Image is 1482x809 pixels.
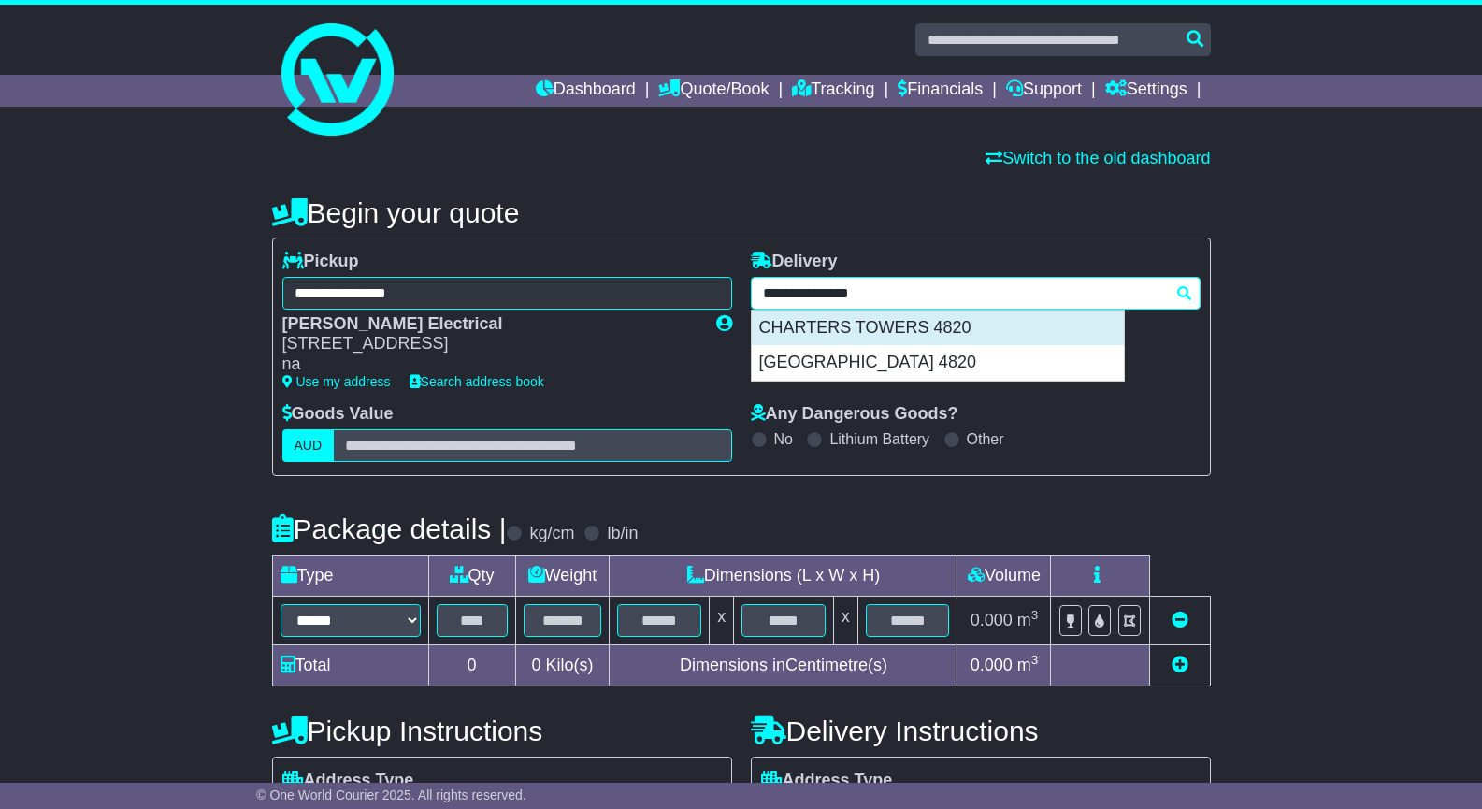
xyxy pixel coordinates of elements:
span: 0 [531,656,540,674]
a: Support [1006,75,1082,107]
span: © One World Courier 2025. All rights reserved. [256,787,526,802]
label: Address Type [282,771,414,791]
div: CHARTERS TOWERS 4820 [752,311,1124,346]
td: x [710,596,734,644]
td: Volume [957,555,1051,596]
label: Pickup [282,252,359,272]
span: m [1017,611,1039,629]
div: [STREET_ADDRESS] [282,334,698,354]
div: [PERSON_NAME] Electrical [282,314,698,335]
sup: 3 [1031,653,1039,667]
a: Financials [898,75,983,107]
label: Goods Value [282,404,394,425]
h4: Delivery Instructions [751,715,1211,746]
a: Add new item [1172,656,1188,674]
label: Other [967,430,1004,448]
td: Weight [515,555,610,596]
label: Address Type [761,771,893,791]
td: Qty [428,555,515,596]
span: m [1017,656,1039,674]
td: Dimensions (L x W x H) [610,555,957,596]
td: x [833,596,857,644]
a: Use my address [282,374,391,389]
label: AUD [282,429,335,462]
a: Settings [1105,75,1187,107]
a: Remove this item [1172,611,1188,629]
h4: Package details | [272,513,507,544]
typeahead: Please provide city [751,277,1201,310]
label: No [774,430,793,448]
td: Total [272,644,428,686]
div: [GEOGRAPHIC_DATA] 4820 [752,345,1124,381]
a: Search address book [410,374,544,389]
span: 0.000 [971,656,1013,674]
a: Tracking [792,75,874,107]
div: na [282,354,698,375]
span: 0.000 [971,611,1013,629]
label: Any Dangerous Goods? [751,404,958,425]
h4: Begin your quote [272,197,1211,228]
td: 0 [428,644,515,686]
label: kg/cm [529,524,574,544]
a: Switch to the old dashboard [986,149,1210,167]
h4: Pickup Instructions [272,715,732,746]
a: Dashboard [536,75,636,107]
label: lb/in [607,524,638,544]
td: Kilo(s) [515,644,610,686]
a: Quote/Book [658,75,769,107]
td: Type [272,555,428,596]
td: Dimensions in Centimetre(s) [610,644,957,686]
label: Lithium Battery [829,430,929,448]
label: Delivery [751,252,838,272]
sup: 3 [1031,608,1039,622]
